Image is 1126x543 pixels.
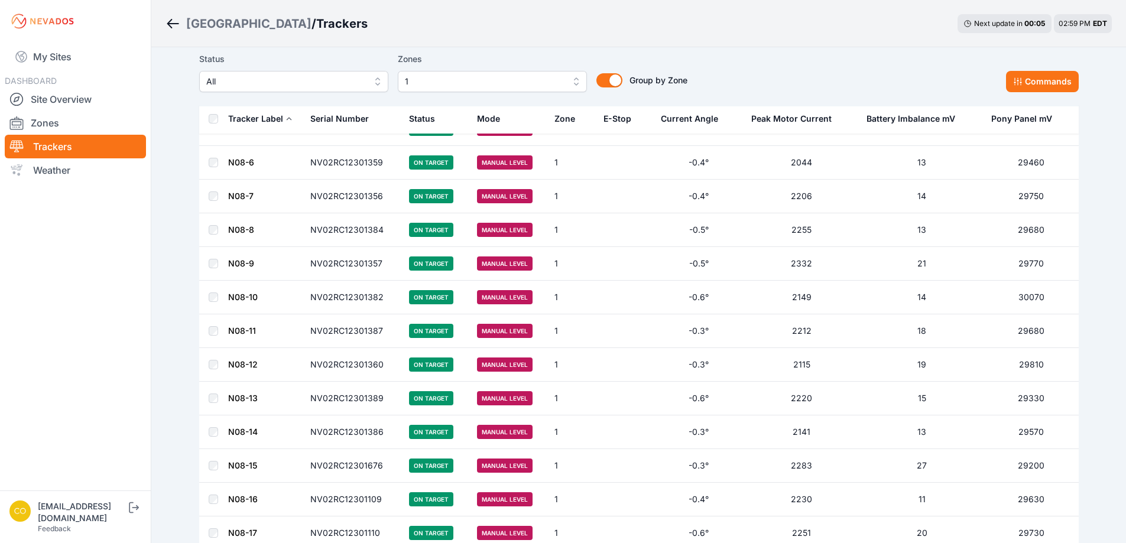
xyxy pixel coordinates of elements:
div: Status [409,113,435,125]
h3: Trackers [316,15,368,32]
span: 02:59 PM [1059,19,1091,28]
td: 2212 [744,314,860,348]
button: Status [409,105,444,133]
a: N08-10 [228,292,258,302]
td: 1 [547,281,596,314]
button: Tracker Label [228,105,293,133]
td: -0.4° [654,483,744,516]
td: -0.5° [654,213,744,247]
a: Feedback [38,524,71,533]
span: Manual Level [477,155,533,170]
td: 19 [859,348,984,382]
td: 29680 [984,213,1078,247]
span: Manual Level [477,256,533,271]
div: Zone [554,113,575,125]
div: [EMAIL_ADDRESS][DOMAIN_NAME] [38,500,126,524]
td: 1 [547,415,596,449]
span: On Target [409,324,453,338]
td: 14 [859,281,984,314]
a: N08-13 [228,393,258,403]
td: 1 [547,247,596,281]
button: E-Stop [603,105,641,133]
td: 29680 [984,314,1078,348]
span: Manual Level [477,425,533,439]
span: Manual Level [477,189,533,203]
td: NV02RC12301359 [303,146,403,180]
div: Peak Motor Current [751,113,832,125]
td: -0.4° [654,146,744,180]
span: All [206,74,365,89]
td: 29570 [984,415,1078,449]
td: 1 [547,348,596,382]
span: Manual Level [477,459,533,473]
button: Mode [477,105,510,133]
div: Current Angle [661,113,718,125]
label: Zones [398,52,587,66]
div: E-Stop [603,113,631,125]
td: -0.3° [654,314,744,348]
td: 2283 [744,449,860,483]
td: NV02RC12301109 [303,483,403,516]
div: Mode [477,113,500,125]
td: NV02RC12301389 [303,382,403,415]
td: 2230 [744,483,860,516]
a: [GEOGRAPHIC_DATA] [186,15,311,32]
button: Commands [1006,71,1079,92]
td: -0.3° [654,348,744,382]
td: 30070 [984,281,1078,314]
a: N08-16 [228,494,258,504]
span: Manual Level [477,492,533,506]
span: On Target [409,189,453,203]
td: 21 [859,247,984,281]
td: -0.6° [654,281,744,314]
div: Battery Imbalance mV [867,113,955,125]
td: NV02RC12301356 [303,180,403,213]
a: N08-15 [228,460,257,470]
td: 13 [859,415,984,449]
td: 1 [547,213,596,247]
td: 29750 [984,180,1078,213]
td: 14 [859,180,984,213]
button: Serial Number [310,105,378,133]
a: N08-14 [228,427,258,437]
td: 11 [859,483,984,516]
a: Site Overview [5,87,146,111]
td: 2149 [744,281,860,314]
span: On Target [409,459,453,473]
td: 2141 [744,415,860,449]
td: -0.6° [654,382,744,415]
td: 1 [547,314,596,348]
td: 29810 [984,348,1078,382]
td: 29770 [984,247,1078,281]
img: Nevados [9,12,76,31]
td: -0.3° [654,449,744,483]
span: On Target [409,223,453,237]
span: Next update in [974,19,1023,28]
td: 2220 [744,382,860,415]
td: 29330 [984,382,1078,415]
span: On Target [409,425,453,439]
td: 13 [859,146,984,180]
td: 1 [547,483,596,516]
td: 2255 [744,213,860,247]
td: 2115 [744,348,860,382]
a: N08-9 [228,258,254,268]
span: Group by Zone [629,75,687,85]
td: 2044 [744,146,860,180]
div: Pony Panel mV [991,113,1052,125]
div: Tracker Label [228,113,283,125]
span: DASHBOARD [5,76,57,86]
a: N08-17 [228,528,257,538]
td: 29200 [984,449,1078,483]
a: My Sites [5,43,146,71]
span: On Target [409,155,453,170]
span: EDT [1093,19,1107,28]
a: N08-6 [228,157,254,167]
span: On Target [409,492,453,506]
td: 1 [547,382,596,415]
button: 1 [398,71,587,92]
td: 1 [547,449,596,483]
button: Battery Imbalance mV [867,105,965,133]
td: 29460 [984,146,1078,180]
